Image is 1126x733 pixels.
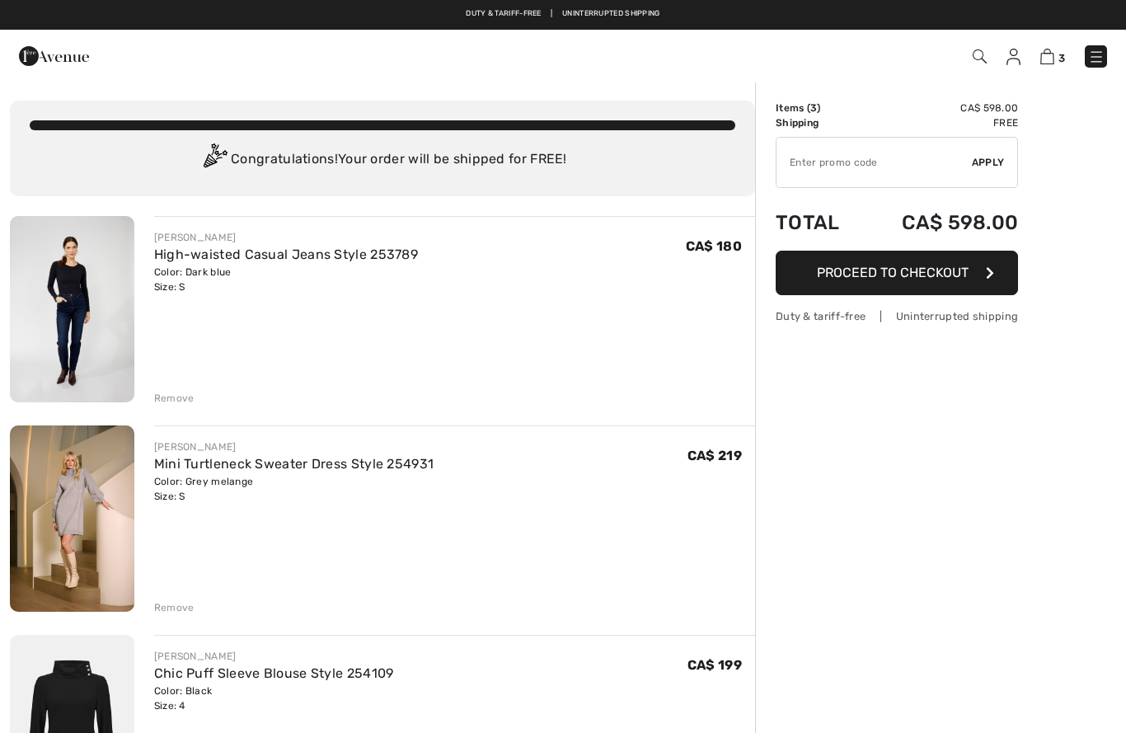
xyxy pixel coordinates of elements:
span: 3 [810,102,817,114]
span: Proceed to Checkout [817,265,969,280]
div: [PERSON_NAME] [154,439,434,454]
td: Total [776,195,861,251]
span: CA$ 180 [686,238,742,254]
a: 1ère Avenue [19,47,89,63]
img: Shopping Bag [1040,49,1054,64]
div: Remove [154,391,195,406]
div: Congratulations! Your order will be shipped for FREE! [30,143,735,176]
span: 3 [1058,52,1065,64]
div: Color: Grey melange Size: S [154,474,434,504]
img: Mini Turtleneck Sweater Dress Style 254931 [10,425,134,612]
img: Menu [1088,49,1105,65]
a: Chic Puff Sleeve Blouse Style 254109 [154,665,394,681]
img: My Info [1006,49,1020,65]
span: Apply [972,155,1005,170]
td: Free [861,115,1018,130]
a: High-waisted Casual Jeans Style 253789 [154,247,418,262]
div: Duty & tariff-free | Uninterrupted shipping [776,308,1018,324]
img: High-waisted Casual Jeans Style 253789 [10,216,134,402]
div: Remove [154,600,195,615]
img: Congratulation2.svg [198,143,231,176]
td: Items ( ) [776,101,861,115]
span: CA$ 219 [687,448,742,463]
input: Promo code [776,138,972,187]
div: Color: Dark blue Size: S [154,265,418,294]
img: Search [973,49,987,63]
div: Color: Black Size: 4 [154,684,394,713]
td: CA$ 598.00 [861,195,1018,251]
div: [PERSON_NAME] [154,649,394,664]
button: Proceed to Checkout [776,251,1018,295]
div: [PERSON_NAME] [154,230,418,245]
td: Shipping [776,115,861,130]
span: CA$ 199 [687,657,742,673]
a: Mini Turtleneck Sweater Dress Style 254931 [154,456,434,472]
a: 3 [1040,46,1065,66]
td: CA$ 598.00 [861,101,1018,115]
img: 1ère Avenue [19,40,89,73]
